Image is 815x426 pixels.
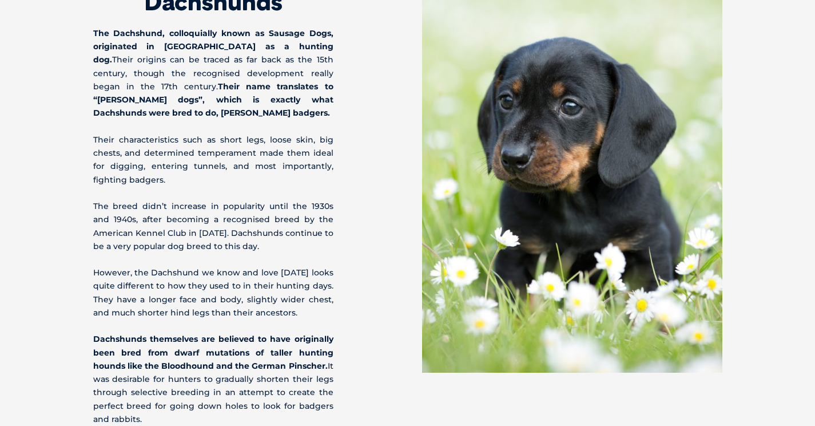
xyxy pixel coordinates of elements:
button: Search [793,52,804,64]
strong: The Dachshund, colloquially known as Sausage Dogs, originated in [GEOGRAPHIC_DATA] as a hunting dog. [93,28,333,65]
strong: Dachshunds themselves are believed to have originally been bred from dwarf mutations of taller hu... [93,334,333,370]
p: It was desirable for hunters to gradually shorten their legs through selective breeding in an att... [93,333,333,426]
p: Their origins can be traced as far back as the 15th century, though the recognised development re... [93,27,333,120]
p: However, the Dachshund we know and love [DATE] looks quite different to how they used to in their... [93,266,333,319]
p: Their characteristics such as short legs, loose skin, big chests, and determined temperament made... [93,133,333,187]
strong: Their name translates to “[PERSON_NAME] dogs”, which is exactly what Dachshunds were bred to do, ... [93,81,333,118]
p: The breed didn’t increase in popularity until the 1930s and 1940s, after becoming a recognised br... [93,200,333,253]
